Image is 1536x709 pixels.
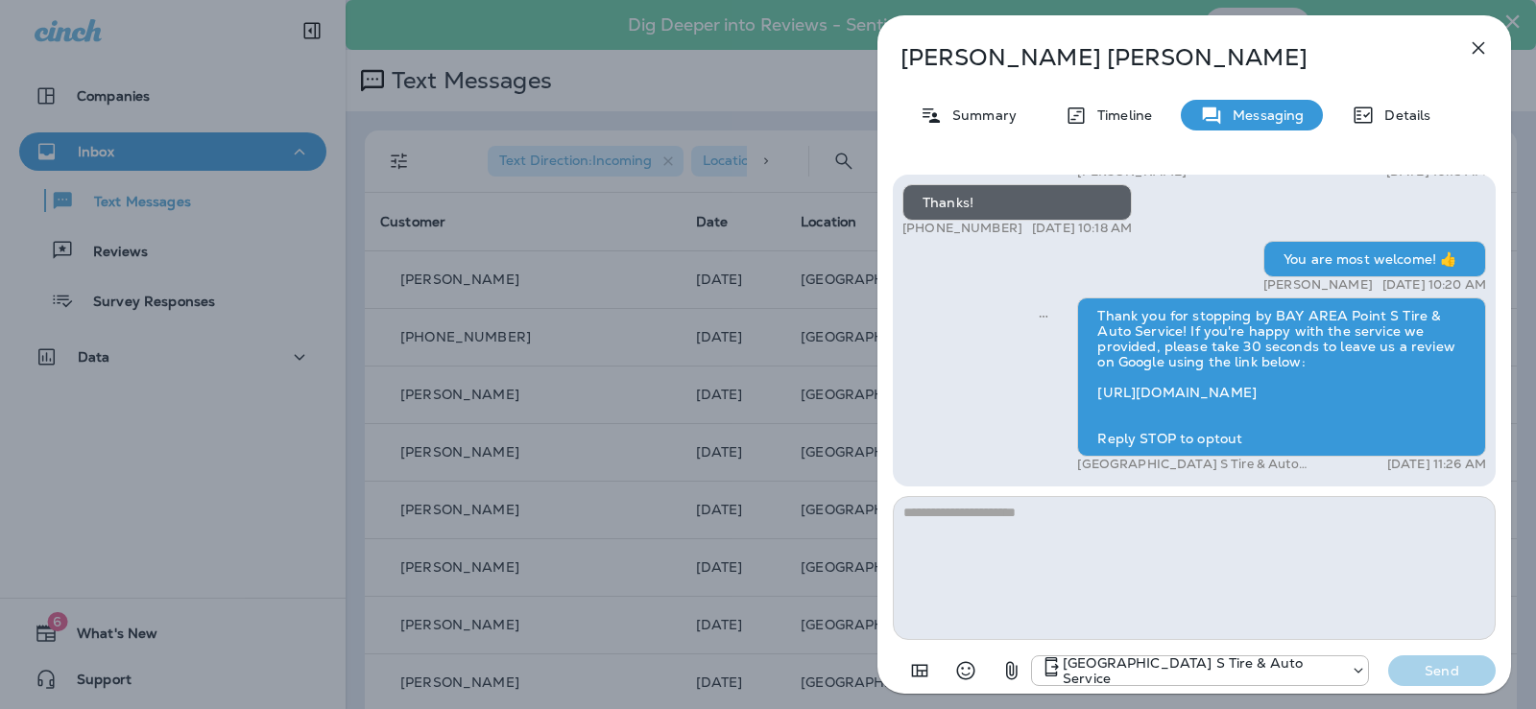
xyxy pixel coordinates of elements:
button: Select an emoji [947,651,985,690]
button: Add in a premade template [900,651,939,690]
p: Details [1375,107,1430,123]
p: [DATE] 11:26 AM [1387,457,1486,472]
div: Thanks! [902,184,1132,221]
p: [PHONE_NUMBER] [902,221,1022,236]
p: Messaging [1223,107,1304,123]
span: Sent [1039,306,1048,323]
p: Summary [943,107,1017,123]
p: [DATE] 10:18 AM [1032,221,1132,236]
p: [PERSON_NAME] [PERSON_NAME] [900,44,1425,71]
p: [GEOGRAPHIC_DATA] S Tire & Auto Service [1063,655,1341,686]
div: You are most welcome! 👍 [1263,241,1486,277]
p: Timeline [1088,107,1152,123]
div: Thank you for stopping by BAY AREA Point S Tire & Auto Service! If you're happy with the service ... [1077,297,1486,457]
div: +1 (301) 975-0024 [1032,655,1368,686]
p: [GEOGRAPHIC_DATA] S Tire & Auto Service [1077,457,1322,472]
p: [DATE] 10:20 AM [1382,277,1486,293]
p: [PERSON_NAME] [1263,277,1373,293]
